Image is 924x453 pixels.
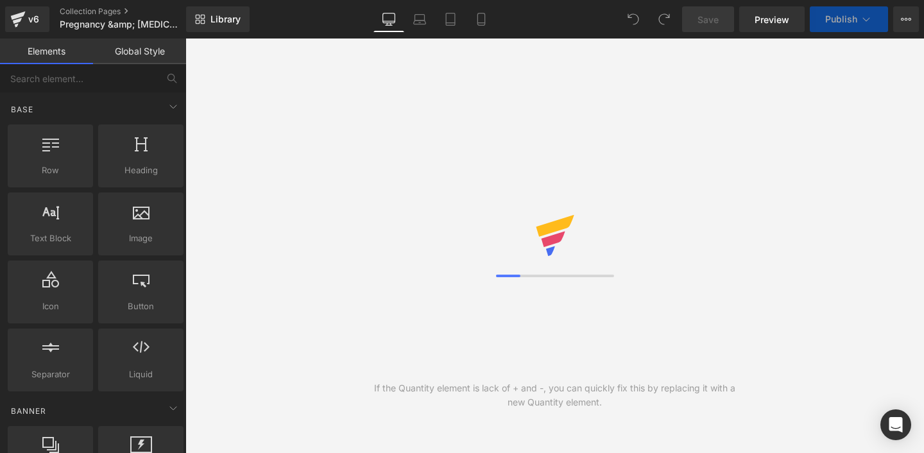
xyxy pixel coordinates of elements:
[880,409,911,440] div: Open Intercom Messenger
[373,6,404,32] a: Desktop
[12,164,89,177] span: Row
[60,19,183,30] span: Pregnancy &amp; [MEDICAL_DATA]
[60,6,207,17] a: Collection Pages
[12,300,89,313] span: Icon
[102,300,180,313] span: Button
[12,232,89,245] span: Text Block
[102,368,180,381] span: Liquid
[755,13,789,26] span: Preview
[435,6,466,32] a: Tablet
[697,13,719,26] span: Save
[825,14,857,24] span: Publish
[5,6,49,32] a: v6
[26,11,42,28] div: v6
[102,164,180,177] span: Heading
[466,6,497,32] a: Mobile
[404,6,435,32] a: Laptop
[893,6,919,32] button: More
[102,232,180,245] span: Image
[210,13,241,25] span: Library
[186,6,250,32] a: New Library
[370,381,740,409] div: If the Quantity element is lack of + and -, you can quickly fix this by replacing it with a new Q...
[12,368,89,381] span: Separator
[620,6,646,32] button: Undo
[10,103,35,115] span: Base
[739,6,805,32] a: Preview
[810,6,888,32] button: Publish
[651,6,677,32] button: Redo
[10,405,47,417] span: Banner
[93,38,186,64] a: Global Style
